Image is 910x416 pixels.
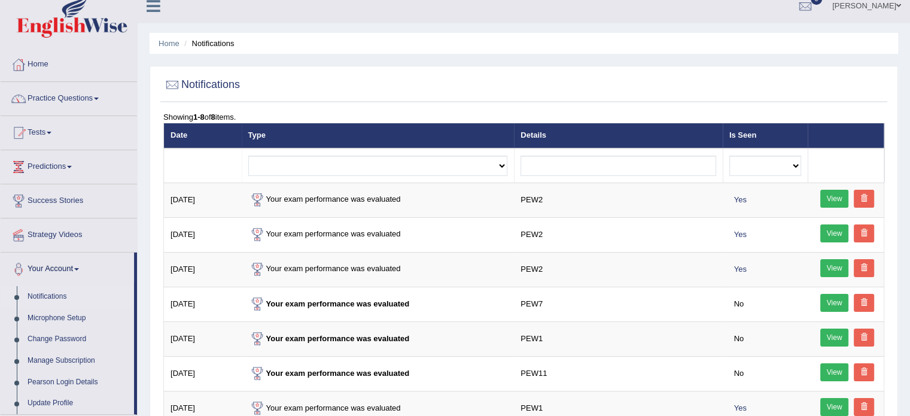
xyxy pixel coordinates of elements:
td: PEW2 [514,252,722,287]
span: No [729,367,748,379]
a: Delete [854,190,874,208]
td: [DATE] [164,356,242,391]
a: Details [521,130,546,139]
td: PEW2 [514,183,722,217]
span: Yes [729,263,751,275]
td: [DATE] [164,217,242,252]
a: View [820,190,849,208]
a: Predictions [1,150,137,180]
a: Delete [854,398,874,416]
a: Notifications [22,286,134,308]
td: PEW11 [514,356,722,391]
td: Your exam performance was evaluated [242,217,515,252]
strong: Your exam performance was evaluated [248,369,410,378]
a: Microphone Setup [22,308,134,329]
strong: Your exam performance was evaluated [248,299,410,308]
a: View [820,398,849,416]
a: View [820,329,849,347]
span: No [729,332,748,345]
span: Yes [729,402,751,414]
td: [DATE] [164,183,242,217]
div: Showing of items. [163,111,884,123]
a: Tests [1,116,137,146]
td: PEW1 [514,321,722,356]
td: Your exam performance was evaluated [242,252,515,287]
a: Pearson Login Details [22,372,134,393]
a: Manage Subscription [22,350,134,372]
a: Delete [854,294,874,312]
td: PEW2 [514,217,722,252]
td: Your exam performance was evaluated [242,183,515,217]
a: Type [248,130,266,139]
li: Notifications [181,38,234,49]
a: Delete [854,259,874,277]
td: [DATE] [164,321,242,356]
a: Change Password [22,329,134,350]
td: PEW7 [514,287,722,321]
a: Practice Questions [1,82,137,112]
span: Yes [729,228,751,241]
td: [DATE] [164,287,242,321]
b: 8 [211,113,215,122]
a: Home [1,48,137,78]
span: No [729,297,748,310]
a: Update Profile [22,393,134,414]
a: Your Account [1,253,134,283]
a: Date [171,130,187,139]
b: 1-8 [193,113,205,122]
a: Is Seen [729,130,757,139]
h2: Notifications [163,76,240,94]
td: [DATE] [164,252,242,287]
a: Delete [854,329,874,347]
a: Delete [854,224,874,242]
a: View [820,363,849,381]
a: Home [159,39,179,48]
a: Delete [854,363,874,381]
a: Strategy Videos [1,218,137,248]
a: View [820,224,849,242]
a: Success Stories [1,184,137,214]
strong: Your exam performance was evaluated [248,334,410,343]
a: View [820,259,849,277]
span: Yes [729,193,751,206]
a: View [820,294,849,312]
